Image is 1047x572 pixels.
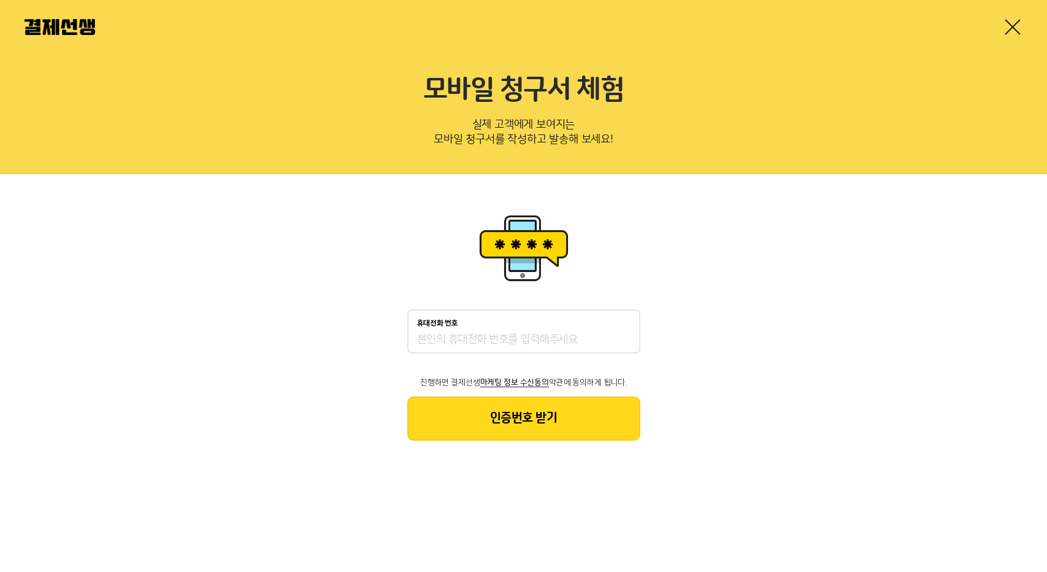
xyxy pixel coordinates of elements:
[417,319,458,328] p: 휴대전화 번호
[417,333,631,347] input: 휴대전화 번호
[407,396,640,441] button: 인증번호 받기
[475,211,573,285] img: 휴대폰인증 이미지
[25,114,1022,155] p: 실제 고객에게 보여지는 모바일 청구서를 작성하고 발송해 보세요!
[480,378,549,387] span: 마케팅 정보 수신동의
[25,19,95,35] img: 결제선생
[407,378,640,387] p: 진행하면 결제선생 약관에 동의하게 됩니다.
[25,74,1022,107] h2: 모바일 청구서 체험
